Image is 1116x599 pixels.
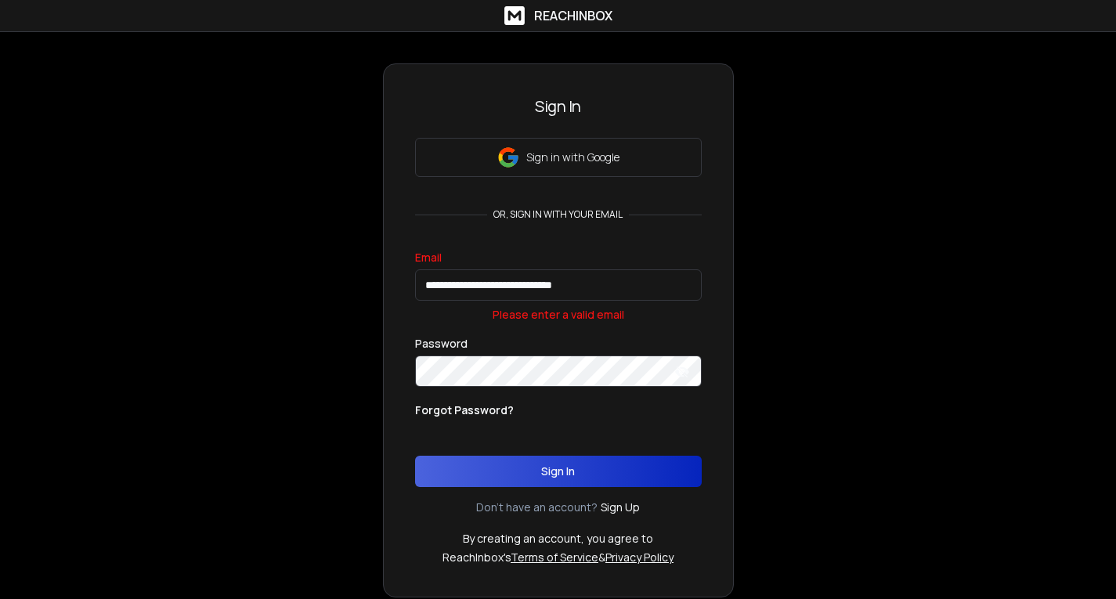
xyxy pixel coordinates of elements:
[415,252,442,263] label: Email
[415,138,702,177] button: Sign in with Google
[415,402,514,418] p: Forgot Password?
[487,208,629,221] p: or, sign in with your email
[534,6,612,25] h1: ReachInbox
[463,531,653,547] p: By creating an account, you agree to
[415,338,468,349] label: Password
[601,500,640,515] a: Sign Up
[476,500,598,515] p: Don't have an account?
[511,550,598,565] a: Terms of Service
[504,6,612,25] a: ReachInbox
[442,550,674,565] p: ReachInbox's &
[415,456,702,487] button: Sign In
[415,307,702,323] p: Please enter a valid email
[415,96,702,117] h3: Sign In
[526,150,619,165] p: Sign in with Google
[605,550,674,565] a: Privacy Policy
